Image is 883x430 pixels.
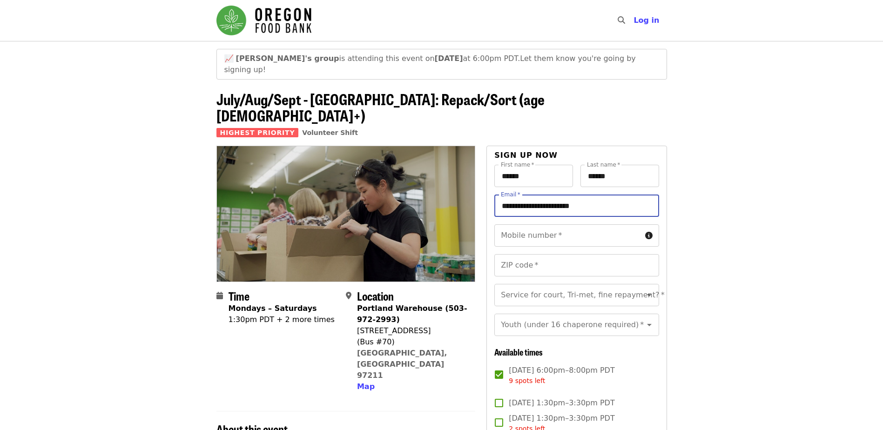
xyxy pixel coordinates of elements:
[357,288,394,304] span: Location
[216,291,223,300] i: calendar icon
[494,165,573,187] input: First name
[494,195,659,217] input: Email
[229,314,335,325] div: 1:30pm PDT + 2 more times
[357,381,375,392] button: Map
[645,231,653,240] i: circle-info icon
[217,146,475,281] img: July/Aug/Sept - Portland: Repack/Sort (age 8+) organized by Oregon Food Bank
[580,165,659,187] input: Last name
[216,6,311,35] img: Oregon Food Bank - Home
[509,365,614,386] span: [DATE] 6:00pm–8:00pm PDT
[494,224,641,247] input: Mobile number
[357,325,468,336] div: [STREET_ADDRESS]
[509,397,614,409] span: [DATE] 1:30pm–3:30pm PDT
[229,288,249,304] span: Time
[357,336,468,348] div: (Bus #70)
[346,291,351,300] i: map-marker-alt icon
[509,377,545,384] span: 9 spots left
[236,54,339,63] strong: [PERSON_NAME]'s group
[357,349,447,380] a: [GEOGRAPHIC_DATA], [GEOGRAPHIC_DATA] 97211
[494,151,558,160] span: Sign up now
[626,11,667,30] button: Log in
[618,16,625,25] i: search icon
[357,382,375,391] span: Map
[435,54,463,63] strong: [DATE]
[634,16,659,25] span: Log in
[216,128,299,137] span: Highest Priority
[357,304,467,324] strong: Portland Warehouse (503-972-2993)
[643,289,656,302] button: Open
[587,162,620,168] label: Last name
[501,162,534,168] label: First name
[302,129,358,136] a: Volunteer Shift
[229,304,317,313] strong: Mondays – Saturdays
[494,254,659,276] input: ZIP code
[494,346,543,358] span: Available times
[501,192,520,197] label: Email
[643,318,656,331] button: Open
[216,88,545,126] span: July/Aug/Sept - [GEOGRAPHIC_DATA]: Repack/Sort (age [DEMOGRAPHIC_DATA]+)
[236,54,520,63] span: is attending this event on at 6:00pm PDT.
[631,9,638,32] input: Search
[224,54,234,63] span: growth emoji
